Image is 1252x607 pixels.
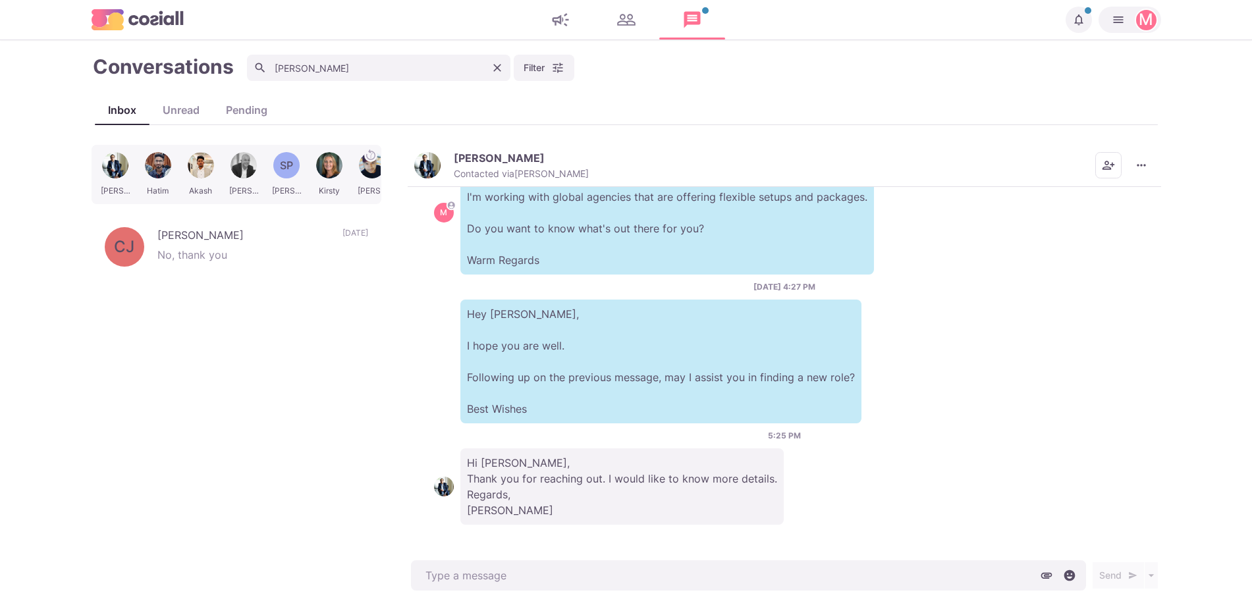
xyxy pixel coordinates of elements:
div: Martin [1139,12,1153,28]
p: Hi there [PERSON_NAME], I'm working with global agencies that are offering flexible setups and pa... [460,151,874,275]
p: [DATE] 4:27 PM [753,281,815,293]
div: Unread [150,102,213,118]
img: Dipankar Bhattacharya [434,477,454,496]
p: Contacted via [PERSON_NAME] [454,168,589,180]
div: Inbox [95,102,150,118]
div: Carie Jackson [114,239,134,255]
p: 5:25 PM [768,430,801,442]
img: Dipankar Bhattacharya [414,152,441,178]
div: Pending [213,102,281,118]
input: Search conversations [247,55,510,81]
p: Hi [PERSON_NAME], Thank you for reaching out. I would like to know more details. Regards, [PERSON... [460,448,784,525]
p: Hey [PERSON_NAME], I hope you are well. Following up on the previous message, may I assist you in... [460,300,861,423]
svg: avatar [447,201,454,209]
button: Dipankar Bhattacharya[PERSON_NAME]Contacted via[PERSON_NAME] [414,151,589,180]
button: Martin [1099,7,1161,33]
p: [DATE] [342,227,368,247]
button: Select emoji [1060,566,1079,585]
p: [PERSON_NAME] [157,227,329,247]
div: Martin [440,209,447,217]
p: No, thank you [157,247,368,267]
h1: Conversations [93,55,234,78]
button: Attach files [1037,566,1056,585]
button: Filter [514,55,574,81]
button: Notifications [1066,7,1092,33]
button: Clear [487,58,507,78]
button: Send [1093,562,1144,589]
img: logo [92,9,184,30]
button: Add add contacts [1095,152,1122,178]
button: More menu [1128,152,1155,178]
p: [PERSON_NAME] [454,151,545,165]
